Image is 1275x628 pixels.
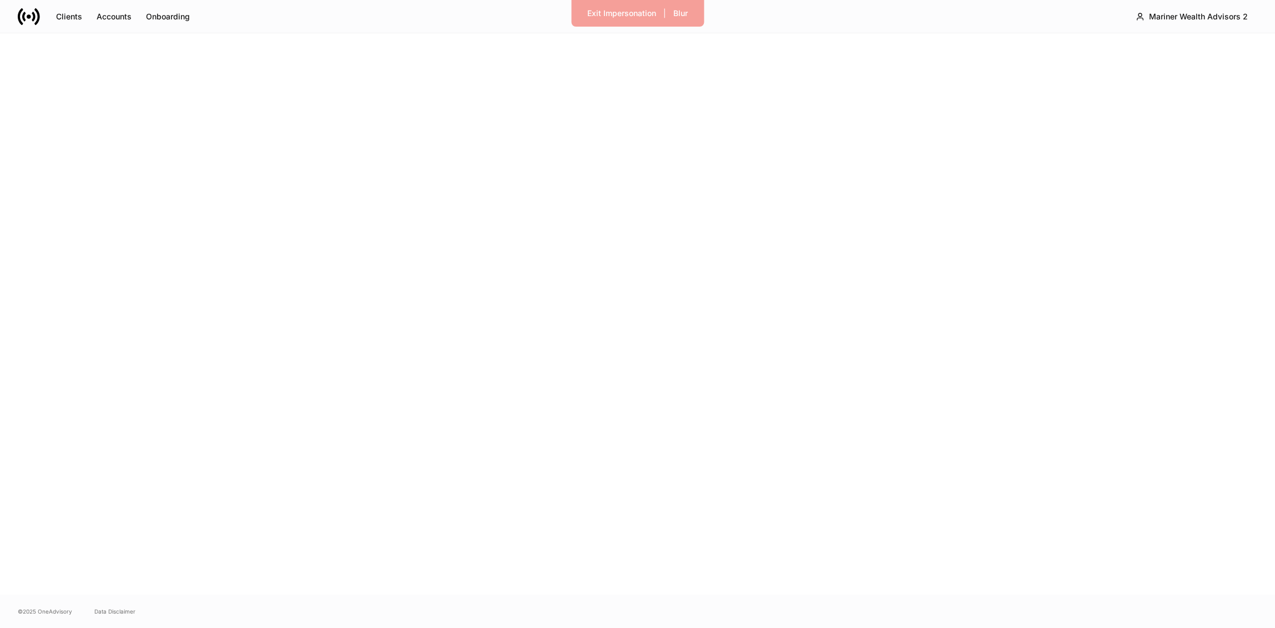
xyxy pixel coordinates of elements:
button: Exit Impersonation [580,4,663,22]
div: Clients [56,13,82,21]
button: Clients [49,8,89,26]
div: Blur [673,9,688,17]
div: Accounts [97,13,132,21]
span: © 2025 OneAdvisory [18,607,72,616]
div: Onboarding [146,13,190,21]
a: Data Disclaimer [94,607,135,616]
button: Blur [666,4,695,22]
button: Mariner Wealth Advisors 2 [1126,7,1257,27]
div: Mariner Wealth Advisors 2 [1149,13,1248,21]
button: Onboarding [139,8,197,26]
div: Exit Impersonation [587,9,656,17]
button: Accounts [89,8,139,26]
